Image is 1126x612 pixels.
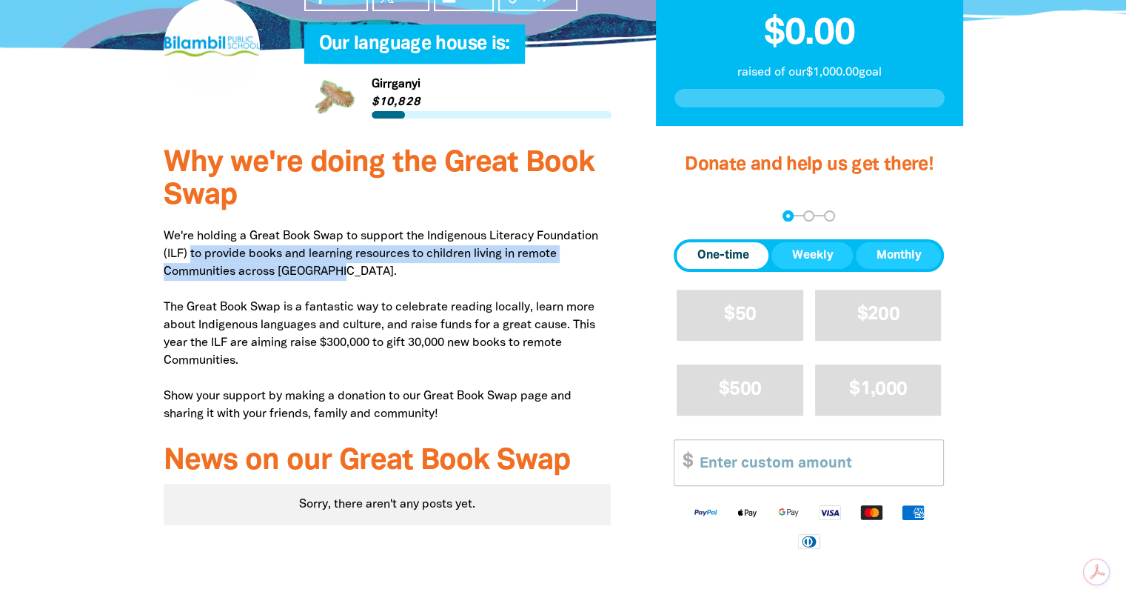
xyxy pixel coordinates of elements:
span: $ [674,440,692,485]
span: Donate and help us get there! [685,156,934,173]
img: Visa logo [809,504,851,521]
button: $200 [815,290,942,341]
span: $1,000 [849,381,907,398]
span: $50 [724,306,756,323]
div: Donation frequency [674,239,944,272]
span: $500 [719,381,761,398]
p: raised of our $1,000.00 goal [674,64,945,82]
img: Apple Pay logo [726,504,768,521]
button: Monthly [856,242,941,269]
div: Sorry, there aren't any posts yet. [164,484,611,525]
span: $200 [857,306,899,323]
button: One-time [677,242,768,269]
img: Google Pay logo [768,504,809,521]
img: Paypal logo [685,504,726,521]
img: Diners Club logo [788,533,830,550]
p: We're holding a Great Book Swap to support the Indigenous Literacy Foundation (ILF) to provide bo... [164,227,611,423]
img: Mastercard logo [851,504,892,521]
span: Our language house is: [319,36,510,64]
img: American Express logo [892,504,934,521]
div: Available payment methods [674,492,944,561]
div: Paginated content [164,484,611,525]
h3: News on our Great Book Swap [164,445,611,478]
button: Navigate to step 1 of 3 to enter your donation amount [782,210,794,222]
span: Why we're doing the Great Book Swap [164,150,594,210]
h6: My Team [304,49,611,58]
span: One-time [697,247,748,265]
button: $50 [677,290,803,341]
span: Weekly [791,247,833,265]
button: $500 [677,365,803,416]
button: Navigate to step 3 of 3 to enter your payment details [824,210,835,222]
input: Enter custom amount [689,440,943,485]
span: Monthly [876,247,921,265]
button: $1,000 [815,365,942,416]
button: Weekly [771,242,853,269]
button: Navigate to step 2 of 3 to enter your details [803,210,814,222]
span: $0.00 [764,17,855,51]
